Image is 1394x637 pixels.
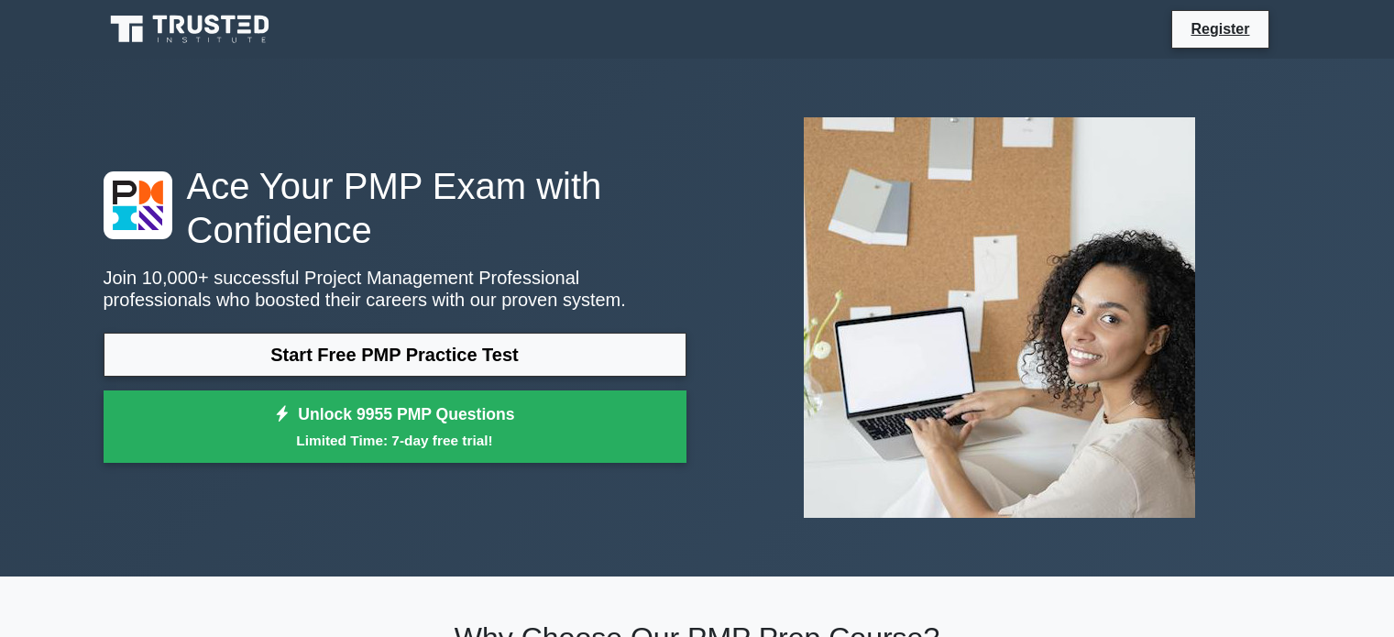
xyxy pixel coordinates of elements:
[104,390,686,464] a: Unlock 9955 PMP QuestionsLimited Time: 7-day free trial!
[104,164,686,252] h1: Ace Your PMP Exam with Confidence
[126,430,664,451] small: Limited Time: 7-day free trial!
[104,333,686,377] a: Start Free PMP Practice Test
[1180,17,1260,40] a: Register
[104,267,686,311] p: Join 10,000+ successful Project Management Professional professionals who boosted their careers w...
